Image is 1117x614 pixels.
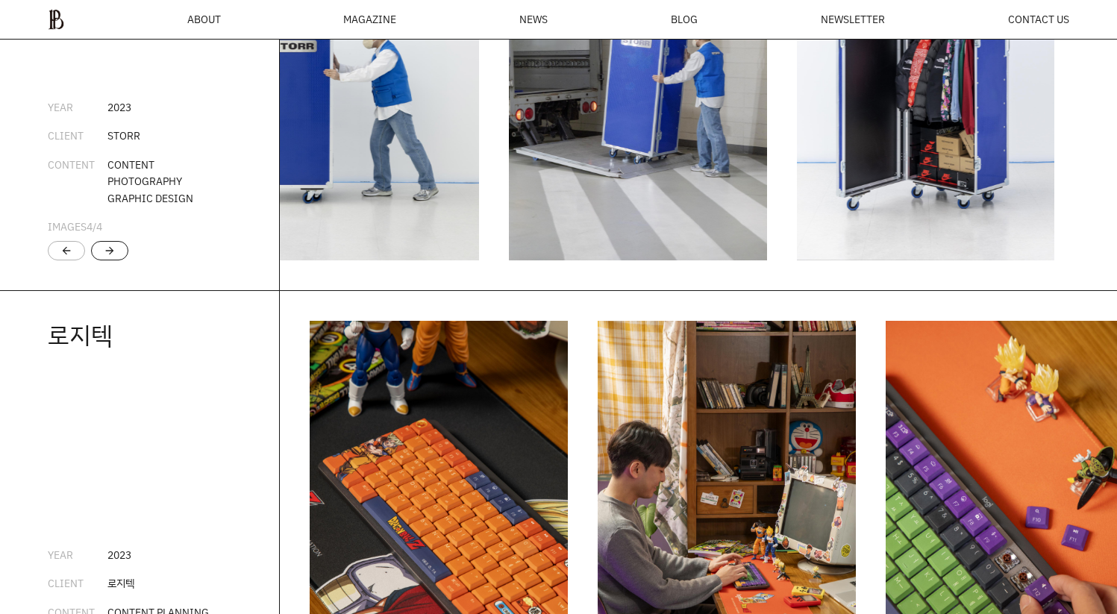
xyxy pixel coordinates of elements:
[107,99,131,116] div: 2023
[187,14,221,25] a: ABOUT
[48,219,102,235] div: IMAGES
[48,547,107,563] div: YEAR
[1008,14,1069,25] a: CONTACT US
[821,14,885,25] a: NEWSLETTER
[48,128,107,144] div: CLIENT
[91,241,128,260] div: Next slide
[104,245,116,257] div: arrow_forward
[60,245,72,257] div: arrow_back
[48,157,107,207] div: CONTENT
[48,9,64,30] img: ba379d5522eb3.png
[107,128,140,144] div: STORR
[96,219,102,234] span: 4
[671,14,698,25] a: BLOG
[519,14,548,25] a: NEWS
[343,14,396,25] div: MAGAZINE
[107,547,131,563] div: 2023
[48,575,107,592] div: CLIENT
[107,157,193,207] div: CONTENT PHOTOGRAPHY GRAPHIC DESIGN
[107,575,134,592] div: 로지텍
[48,99,107,116] div: YEAR
[48,319,113,351] a: 로지텍
[87,219,102,234] span: /
[48,241,85,260] div: Previous slide
[87,219,93,234] span: 4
